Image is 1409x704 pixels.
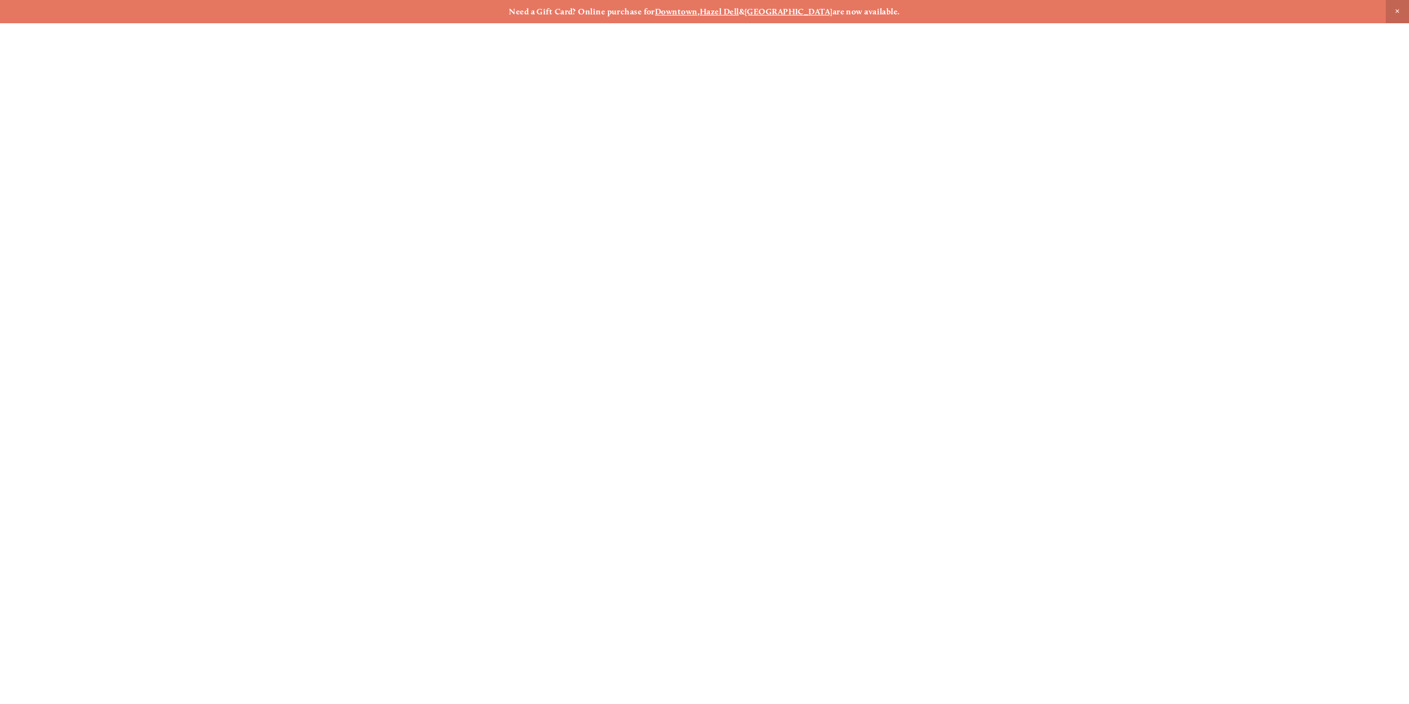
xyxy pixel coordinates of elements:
[698,7,700,17] strong: ,
[655,7,698,17] a: Downtown
[739,7,745,17] strong: &
[745,7,833,17] a: [GEOGRAPHIC_DATA]
[509,7,655,17] strong: Need a Gift Card? Online purchase for
[833,7,900,17] strong: are now available.
[700,7,739,17] a: Hazel Dell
